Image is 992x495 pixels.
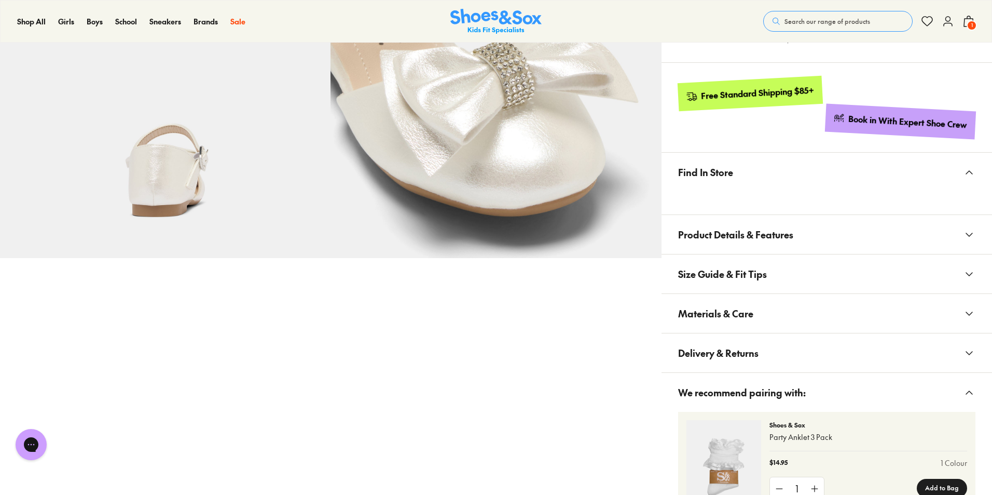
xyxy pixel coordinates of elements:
[230,16,245,26] span: Sale
[678,219,793,250] span: Product Details & Features
[678,338,759,368] span: Delivery & Returns
[769,420,967,430] p: Shoes & Sox
[962,10,975,33] button: 1
[677,76,822,111] a: Free Standard Shipping $85+
[678,259,767,289] span: Size Guide & Fit Tips
[87,16,103,26] span: Boys
[115,16,137,26] span: School
[700,85,814,102] div: Free Standard Shipping $85+
[762,35,871,54] p: Receive $4.00 in Rewards with Fit Club
[662,153,992,192] button: Find In Store
[58,16,74,27] a: Girls
[662,215,992,254] button: Product Details & Features
[194,16,218,27] a: Brands
[967,20,977,31] span: 1
[848,113,968,131] div: Book in With Expert Shoe Crew
[763,11,913,32] button: Search our range of products
[149,16,181,27] a: Sneakers
[678,377,806,408] span: We recommend pairing with:
[450,9,542,34] a: Shoes & Sox
[784,17,870,26] span: Search our range of products
[941,458,967,469] a: 1 Colour
[17,16,46,26] span: Shop All
[17,16,46,27] a: Shop All
[662,373,992,412] button: We recommend pairing with:
[149,16,181,26] span: Sneakers
[678,298,753,329] span: Materials & Care
[678,157,733,188] span: Find In Store
[825,104,976,140] a: Book in With Expert Shoe Crew
[769,432,967,443] p: Party Anklet 3 Pack
[58,16,74,26] span: Girls
[678,192,975,202] iframe: Find in Store
[769,458,788,469] p: $14.95
[87,16,103,27] a: Boys
[450,9,542,34] img: SNS_Logo_Responsive.svg
[10,425,52,464] iframe: Gorgias live chat messenger
[662,255,992,293] button: Size Guide & Fit Tips
[115,16,137,27] a: School
[194,16,218,26] span: Brands
[662,294,992,333] button: Materials & Care
[662,333,992,372] button: Delivery & Returns
[230,16,245,27] a: Sale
